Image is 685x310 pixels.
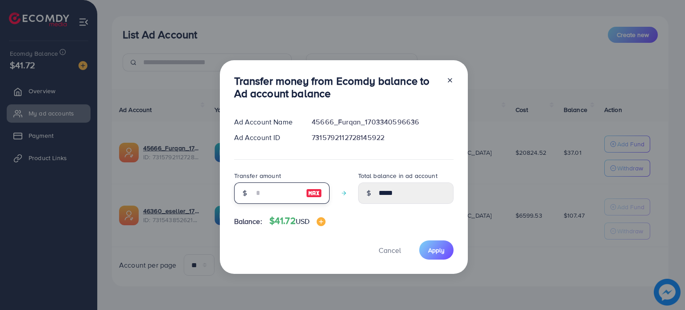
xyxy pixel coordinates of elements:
img: image [306,188,322,198]
div: Ad Account ID [227,132,305,143]
label: Total balance in ad account [358,171,437,180]
span: Balance: [234,216,262,227]
span: Cancel [379,245,401,255]
img: image [317,217,326,226]
label: Transfer amount [234,171,281,180]
h3: Transfer money from Ecomdy balance to Ad account balance [234,74,439,100]
span: Apply [428,246,445,255]
h4: $41.72 [269,215,326,227]
button: Apply [419,240,454,260]
button: Cancel [367,240,412,260]
div: Ad Account Name [227,117,305,127]
div: 7315792112728145922 [305,132,460,143]
div: 45666_Furqan_1703340596636 [305,117,460,127]
span: USD [296,216,309,226]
